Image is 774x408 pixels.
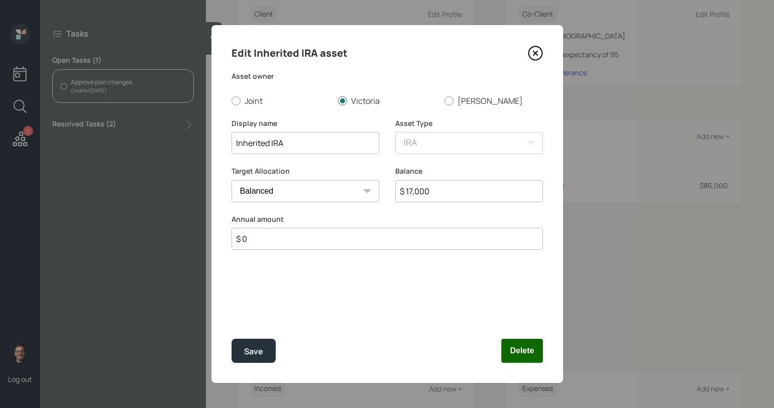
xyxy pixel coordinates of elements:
button: Delete [501,339,542,363]
div: Save [244,345,263,358]
label: Asset owner [232,71,543,81]
label: Annual amount [232,214,543,224]
label: Balance [395,166,543,176]
label: Target Allocation [232,166,379,176]
label: Victoria [338,95,436,106]
button: Save [232,339,276,363]
h4: Edit Inherited IRA asset [232,45,348,61]
label: Asset Type [395,118,543,128]
label: Display name [232,118,379,128]
label: Joint [232,95,330,106]
label: [PERSON_NAME] [445,95,543,106]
